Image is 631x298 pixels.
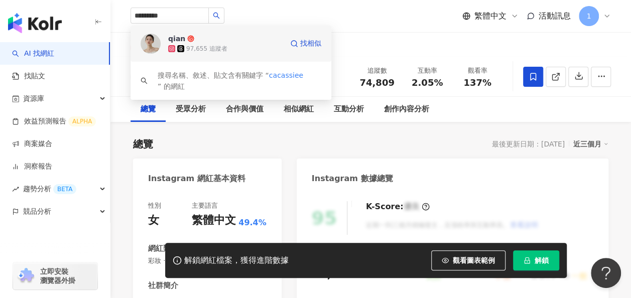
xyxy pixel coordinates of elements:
span: search [141,77,148,84]
span: 活動訊息 [539,11,571,21]
a: 洞察報告 [12,162,52,172]
div: BETA [53,184,76,194]
span: 立即安裝 瀏覽器外掛 [40,267,75,285]
div: 觀看率 [458,66,496,76]
span: 資源庫 [23,87,44,110]
div: 97,655 追蹤者 [186,45,227,53]
div: K-Score : [366,201,430,212]
span: rise [12,186,19,193]
a: 效益預測報告ALPHA [12,116,96,126]
span: search [213,12,220,19]
span: 找相似 [300,39,321,49]
span: 觀看圖表範例 [453,256,495,264]
div: 女 [148,213,159,228]
a: chrome extension立即安裝 瀏覽器外掛 [13,262,97,289]
img: logo [8,13,62,33]
span: 1 [587,11,591,22]
span: 137% [463,78,491,88]
span: 繁體中文 [474,11,507,22]
div: 相似網紅 [284,103,314,115]
span: lock [524,257,531,264]
div: 受眾分析 [176,103,206,115]
span: 49.4% [238,217,267,228]
div: 繁體中文 [192,213,236,228]
span: 解鎖 [535,256,549,264]
div: 總覽 [133,137,153,151]
img: KOL Avatar [141,34,161,54]
div: Instagram 網紅基本資料 [148,173,245,184]
a: 找相似 [290,34,321,54]
span: 2.05% [412,78,443,88]
span: 74,809 [359,77,394,88]
span: 競品分析 [23,200,51,223]
div: 追蹤數 [358,66,396,76]
button: 解鎖 [513,250,559,270]
div: 互動分析 [334,103,364,115]
div: 解鎖網紅檔案，獲得進階數據 [184,255,289,266]
img: chrome extension [16,268,36,284]
div: 合作與價值 [226,103,264,115]
div: 互動率 [408,66,446,76]
a: 找貼文 [12,71,45,81]
a: 商案媒合 [12,139,52,149]
div: qian [168,34,185,44]
div: 主要語言 [192,201,218,210]
div: 性別 [148,201,161,210]
div: Instagram 數據總覽 [312,173,393,184]
div: 社群簡介 [148,280,178,291]
div: 近三個月 [573,137,608,151]
div: 總覽 [141,103,156,115]
div: 創作內容分析 [384,103,429,115]
span: cacassiee [269,71,303,79]
div: 搜尋名稱、敘述、貼文含有關鍵字 “ ” 的網紅 [158,70,321,92]
span: 趨勢分析 [23,178,76,200]
div: 最後更新日期：[DATE] [492,140,565,148]
a: searchAI 找網紅 [12,49,54,59]
button: 觀看圖表範例 [431,250,506,270]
